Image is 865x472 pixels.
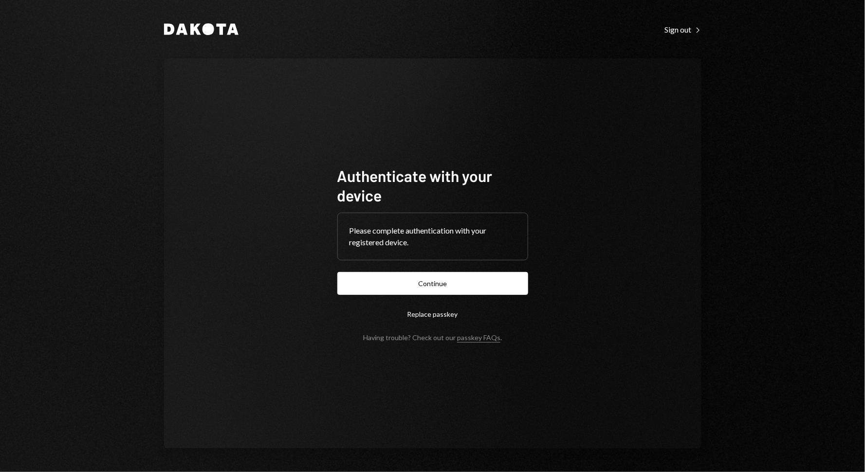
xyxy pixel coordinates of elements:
[350,225,516,248] div: Please complete authentication with your registered device.
[665,24,701,35] a: Sign out
[363,333,502,342] div: Having trouble? Check out our .
[337,303,528,326] button: Replace passkey
[457,333,500,343] a: passkey FAQs
[665,25,701,35] div: Sign out
[337,272,528,295] button: Continue
[337,166,528,205] h1: Authenticate with your device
